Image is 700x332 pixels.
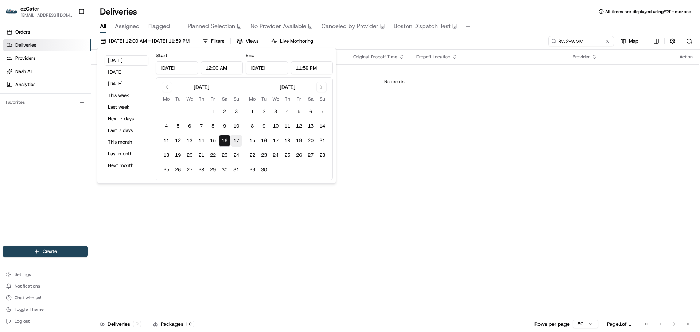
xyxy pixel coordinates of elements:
button: This month [105,137,148,147]
span: Planned Selection [188,22,235,31]
button: Notifications [3,281,88,291]
button: ezCaterezCater[EMAIL_ADDRESS][DOMAIN_NAME] [3,3,75,20]
button: 9 [219,120,230,132]
button: 28 [316,149,328,161]
button: 13 [184,135,195,147]
button: 30 [258,164,270,176]
div: 0 [133,321,141,327]
input: Clear [19,47,120,55]
img: 1736555255976-a54dd68f-1ca7-489b-9aae-adbdc363a1c4 [7,70,20,83]
button: Refresh [684,36,694,46]
th: Monday [246,95,258,103]
button: 10 [270,120,281,132]
button: Go to next month [316,82,327,92]
span: Flagged [148,22,170,31]
button: 5 [293,106,305,117]
button: 29 [246,164,258,176]
span: Chat with us! [15,295,41,301]
input: Date [246,61,288,74]
button: 28 [195,164,207,176]
span: Nash AI [15,68,32,75]
th: Sunday [230,95,242,103]
button: 16 [258,135,270,147]
button: 30 [219,164,230,176]
button: 26 [293,149,305,161]
th: Wednesday [270,95,281,103]
span: [EMAIL_ADDRESS][DOMAIN_NAME] [20,12,73,18]
button: Next 7 days [105,114,148,124]
span: Analytics [15,81,35,88]
button: Last week [105,102,148,112]
button: 31 [230,164,242,176]
button: 20 [184,149,195,161]
span: No Provider Available [250,22,306,31]
div: Start new chat [25,70,120,77]
button: 27 [184,164,195,176]
a: 💻API Documentation [59,103,120,116]
button: 9 [258,120,270,132]
button: 2 [258,106,270,117]
button: Log out [3,316,88,326]
span: All times are displayed using EDT timezone [605,9,691,15]
div: [DATE] [194,83,209,91]
button: 21 [195,149,207,161]
th: Saturday [305,95,316,103]
a: Nash AI [3,66,91,77]
button: 2 [219,106,230,117]
button: 25 [160,164,172,176]
button: 11 [160,135,172,147]
button: 27 [305,149,316,161]
a: Powered byPylon [51,123,88,129]
button: This week [105,90,148,101]
button: 25 [281,149,293,161]
div: Packages [153,320,194,328]
div: We're available if you need us! [25,77,92,83]
button: 11 [281,120,293,132]
th: Thursday [195,95,207,103]
button: 23 [219,149,230,161]
button: [DATE] [105,67,148,77]
button: Create [3,246,88,257]
button: Go to previous month [162,82,172,92]
div: 📗 [7,106,13,112]
img: Nash [7,7,22,22]
div: 0 [186,321,194,327]
button: 4 [281,106,293,117]
span: Map [629,38,638,44]
th: Friday [293,95,305,103]
img: ezCater [6,9,17,14]
button: 15 [246,135,258,147]
div: No results. [94,79,696,85]
button: 19 [172,149,184,161]
button: 7 [195,120,207,132]
span: Settings [15,272,31,277]
button: Last 7 days [105,125,148,136]
button: ezCater [20,5,39,12]
th: Thursday [281,95,293,103]
span: Views [246,38,258,44]
div: Page 1 of 1 [607,320,631,328]
a: Providers [3,52,91,64]
th: Sunday [316,95,328,103]
th: Saturday [219,95,230,103]
div: 💻 [62,106,67,112]
button: 13 [305,120,316,132]
button: Next month [105,160,148,171]
button: 6 [184,120,195,132]
button: 22 [246,149,258,161]
button: 24 [230,149,242,161]
button: [DATE] [105,55,148,66]
a: Analytics [3,79,91,90]
button: 17 [230,135,242,147]
span: Live Monitoring [280,38,313,44]
div: Deliveries [100,320,141,328]
button: 24 [270,149,281,161]
input: Time [291,61,333,74]
button: 8 [207,120,219,132]
button: Toggle Theme [3,304,88,315]
input: Type to search [548,36,614,46]
button: 5 [172,120,184,132]
h1: Deliveries [100,6,137,17]
button: Start new chat [124,72,133,81]
span: Log out [15,318,30,324]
